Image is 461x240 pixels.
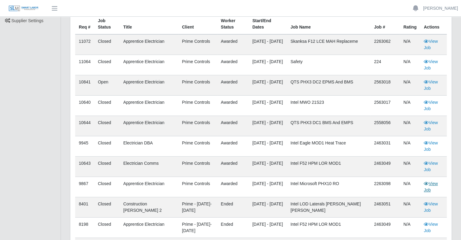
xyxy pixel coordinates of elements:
[217,55,249,75] td: awarded
[370,197,400,218] td: 2463051
[370,116,400,136] td: 2558056
[75,218,94,238] td: 8198
[287,14,370,35] th: Job Name
[400,96,420,116] td: N/A
[370,96,400,116] td: 2563017
[249,14,287,35] th: Start/End Dates
[287,34,370,55] td: Skanksa F12 LCE MAH Replaceme
[287,157,370,177] td: Intel F52 HPM LOR MOD1
[120,96,179,116] td: Apprentice Electrician
[400,197,420,218] td: N/A
[178,55,217,75] td: Prime Controls
[400,116,420,136] td: N/A
[178,136,217,157] td: Prime Controls
[94,116,120,136] td: Closed
[217,14,249,35] th: Worker Status
[75,96,94,116] td: 10640
[94,136,120,157] td: Closed
[370,75,400,96] td: 2563018
[75,75,94,96] td: 10841
[287,177,370,197] td: Intel Microsoft PHX10 RO
[217,96,249,116] td: awarded
[75,116,94,136] td: 10644
[217,34,249,55] td: awarded
[249,34,287,55] td: [DATE] - [DATE]
[120,34,179,55] td: Apprentice Electrician
[75,157,94,177] td: 10643
[249,157,287,177] td: [DATE] - [DATE]
[120,218,179,238] td: Apprentice Electrician
[370,157,400,177] td: 2463049
[178,96,217,116] td: Prime Controls
[400,136,420,157] td: N/A
[94,197,120,218] td: Closed
[120,136,179,157] td: Electrician DBA
[249,96,287,116] td: [DATE] - [DATE]
[370,34,400,55] td: 2263062
[287,197,370,218] td: Intel LOD Laterals [PERSON_NAME] [PERSON_NAME]
[120,116,179,136] td: Apprentice Electrician
[400,75,420,96] td: N/A
[424,100,438,111] a: View Job
[423,5,458,12] a: [PERSON_NAME]
[370,218,400,238] td: 2463049
[178,157,217,177] td: Prime Controls
[424,181,438,192] a: View Job
[400,34,420,55] td: N/A
[287,116,370,136] td: QTS PHX3 DC1 BMS and EMPS
[75,34,94,55] td: 11072
[424,161,438,172] a: View Job
[424,222,438,233] a: View Job
[424,59,438,70] a: View Job
[249,197,287,218] td: [DATE] - [DATE]
[75,14,94,35] th: Req #
[75,177,94,197] td: 9867
[12,18,44,23] span: Supplier Settings
[94,34,120,55] td: Closed
[217,75,249,96] td: awarded
[94,75,120,96] td: Open
[94,218,120,238] td: Closed
[120,55,179,75] td: Apprentice Electrician
[120,177,179,197] td: Apprentice Electrician
[400,177,420,197] td: N/A
[217,197,249,218] td: ended
[178,34,217,55] td: Prime Controls
[424,79,438,91] a: View Job
[370,14,400,35] th: Job #
[178,75,217,96] td: Prime Controls
[217,177,249,197] td: awarded
[217,116,249,136] td: awarded
[400,55,420,75] td: N/A
[94,96,120,116] td: Closed
[120,75,179,96] td: Apprentice Electrician
[120,157,179,177] td: Electrician Comms
[370,177,400,197] td: 2263098
[424,120,438,131] a: View Job
[94,14,120,35] th: Job Status
[249,177,287,197] td: [DATE] - [DATE]
[178,218,217,238] td: Prime - [DATE]-[DATE]
[424,140,438,152] a: View Job
[249,116,287,136] td: [DATE] - [DATE]
[287,96,370,116] td: Intel MWO 21S23
[249,55,287,75] td: [DATE] - [DATE]
[178,14,217,35] th: Client
[94,157,120,177] td: Closed
[120,14,179,35] th: Title
[217,218,249,238] td: ended
[217,157,249,177] td: awarded
[178,197,217,218] td: Prime - [DATE]-[DATE]
[287,136,370,157] td: Intel Eagle MOD1 Heat Trace
[8,5,39,12] img: SLM Logo
[94,55,120,75] td: Closed
[287,218,370,238] td: Intel F52 HPM LOR MOD1
[420,14,447,35] th: Actions
[75,136,94,157] td: 9945
[120,197,179,218] td: Construction [PERSON_NAME] 2
[178,116,217,136] td: Prime Controls
[287,75,370,96] td: QTS PHX3 DC2 EPMS and BMS
[75,197,94,218] td: 8401
[400,14,420,35] th: Rating
[75,55,94,75] td: 11064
